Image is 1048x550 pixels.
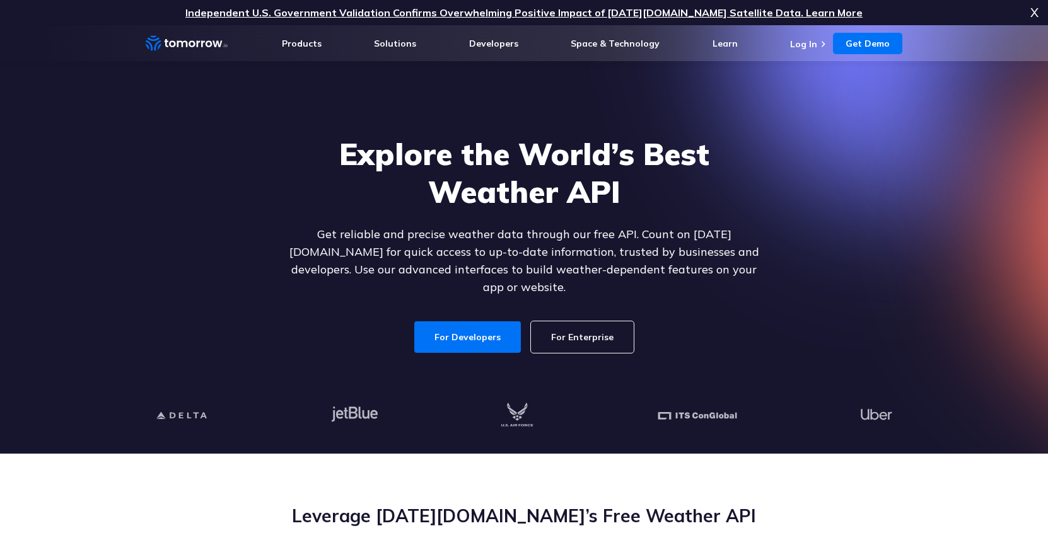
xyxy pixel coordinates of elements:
a: Products [282,38,322,49]
a: For Enterprise [531,321,634,353]
a: Learn [713,38,738,49]
a: Solutions [374,38,416,49]
a: Space & Technology [571,38,660,49]
h2: Leverage [DATE][DOMAIN_NAME]’s Free Weather API [146,504,902,528]
a: Developers [469,38,518,49]
h1: Explore the World’s Best Weather API [281,135,767,210]
a: For Developers [414,321,521,353]
a: Get Demo [833,33,902,54]
p: Get reliable and precise weather data through our free API. Count on [DATE][DOMAIN_NAME] for quic... [281,226,767,296]
a: Log In [790,38,817,50]
a: Home link [146,34,228,53]
a: Independent U.S. Government Validation Confirms Overwhelming Positive Impact of [DATE][DOMAIN_NAM... [185,6,863,19]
